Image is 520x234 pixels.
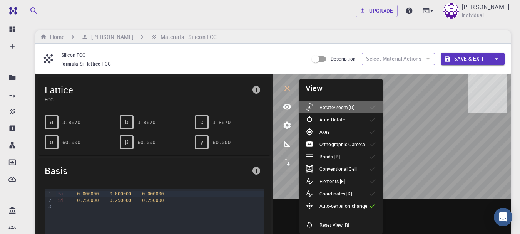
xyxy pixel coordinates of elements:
span: lattice [87,61,102,67]
pre: 60.000 [212,136,231,149]
span: 0.000000 [142,191,164,197]
button: Select Material Actions [362,53,435,65]
pre: 60.000 [137,136,155,149]
div: 2 [45,197,52,204]
pre: 3.8670 [137,116,155,129]
div: 1 [45,191,52,197]
span: 0.250000 [77,198,99,203]
span: Individual [462,12,484,19]
span: a [50,119,54,126]
div: Open Intercom Messenger [494,208,512,226]
button: Save & Exit [441,53,488,65]
span: β [125,139,129,146]
span: FCC [102,61,114,67]
pre: 3.8670 [62,116,80,129]
img: Rehan Akhtar [443,3,459,19]
img: logo [6,7,17,15]
pre: 3.8670 [212,116,231,129]
span: 0.000000 [77,191,99,197]
span: Basis [45,165,249,177]
p: Conventional Cell [319,165,357,172]
span: α [50,139,53,146]
span: Support [15,5,43,12]
p: Auto Rotate [319,116,345,123]
span: Si [58,191,64,197]
button: info [249,163,264,178]
span: 0.250000 [110,198,131,203]
p: [PERSON_NAME] [462,2,509,12]
h6: View [306,82,323,94]
h6: Home [47,33,64,41]
h6: Materials - Silicon FCC [157,33,217,41]
nav: breadcrumb [38,33,218,41]
span: c [200,119,203,126]
span: FCC [45,96,249,103]
p: Reset View [R] [319,221,349,228]
button: info [249,82,264,98]
span: Lattice [45,84,249,96]
span: 0.000000 [110,191,131,197]
span: 0.250000 [142,198,164,203]
p: Bonds [B] [319,153,340,160]
span: formula [61,61,80,67]
p: Elements [E] [319,178,345,185]
div: 3 [45,204,52,210]
pre: 60.000 [62,136,80,149]
p: Auto-center on change [319,202,367,209]
span: γ [200,139,203,146]
p: Rotate/Zoom [O] [319,104,354,111]
span: b [125,119,129,126]
span: Si [80,61,87,67]
p: Coordinates [K] [319,190,352,197]
h6: [PERSON_NAME] [88,33,133,41]
span: Description [331,56,356,62]
p: Axes [319,128,329,135]
a: Upgrade [356,5,398,17]
p: Orthographic Camera [319,141,365,148]
span: Si [58,198,64,203]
